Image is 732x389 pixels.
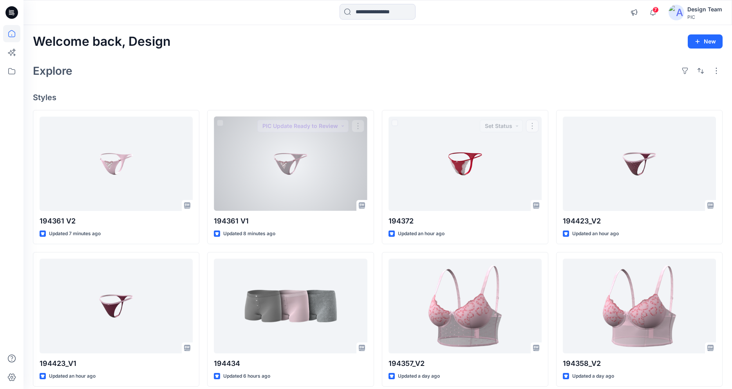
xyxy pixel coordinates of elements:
p: Updated a day ago [398,372,440,380]
p: Updated 6 hours ago [223,372,270,380]
a: 194423_V1 [40,259,193,353]
a: 194434 [214,259,367,353]
a: 194358_V2 [563,259,716,353]
p: 194361 V2 [40,216,193,227]
span: 7 [652,7,659,13]
a: 194357_V2 [389,259,542,353]
p: Updated an hour ago [572,230,619,238]
button: New [688,34,723,49]
p: 194434 [214,358,367,369]
p: 194423_V1 [40,358,193,369]
a: 194372 [389,117,542,211]
p: Updated 8 minutes ago [223,230,275,238]
p: 194423_V2 [563,216,716,227]
div: Design Team [687,5,722,14]
h4: Styles [33,93,723,102]
a: 194361 V2 [40,117,193,211]
p: Updated an hour ago [398,230,445,238]
h2: Welcome back, Design [33,34,171,49]
div: PIC [687,14,722,20]
p: 194372 [389,216,542,227]
p: Updated 7 minutes ago [49,230,101,238]
img: avatar [669,5,684,20]
p: 194358_V2 [563,358,716,369]
a: 194423_V2 [563,117,716,211]
p: Updated a day ago [572,372,614,380]
p: 194357_V2 [389,358,542,369]
h2: Explore [33,65,72,77]
a: 194361 V1 [214,117,367,211]
p: Updated an hour ago [49,372,96,380]
p: 194361 V1 [214,216,367,227]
